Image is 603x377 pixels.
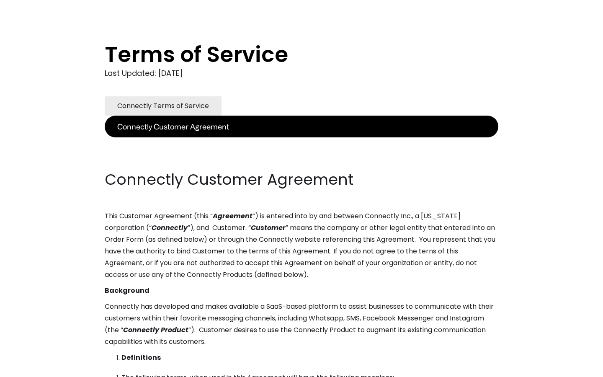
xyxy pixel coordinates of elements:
[105,137,498,149] p: ‍
[8,362,50,374] aside: Language selected: English
[105,301,498,348] p: Connectly has developed and makes available a SaaS-based platform to assist businesses to communi...
[152,223,188,232] em: Connectly
[105,67,498,80] div: Last Updated: [DATE]
[105,286,149,295] strong: Background
[251,223,286,232] em: Customer
[105,153,498,165] p: ‍
[105,210,498,281] p: This Customer Agreement (this “ ”) is entered into by and between Connectly Inc., a [US_STATE] co...
[105,42,465,67] h1: Terms of Service
[123,325,188,335] em: Connectly Product
[213,211,253,221] em: Agreement
[117,121,229,132] div: Connectly Customer Agreement
[117,100,209,112] div: Connectly Terms of Service
[121,353,161,362] strong: Definitions
[17,362,50,374] ul: Language list
[105,169,498,190] h2: Connectly Customer Agreement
